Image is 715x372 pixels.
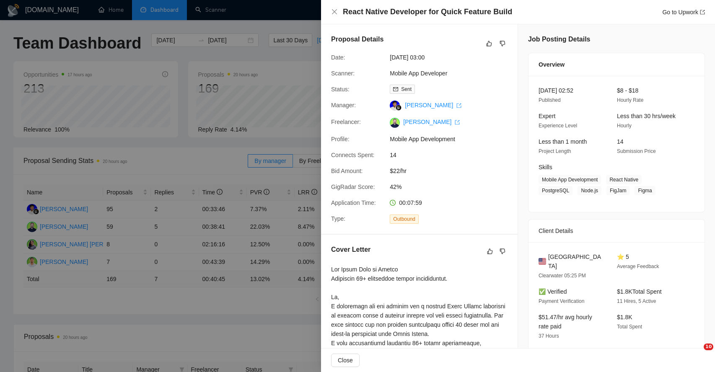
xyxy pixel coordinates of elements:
div: Client Details [539,220,694,242]
span: $8 - $18 [617,87,638,94]
span: Average Feedback [617,263,659,269]
span: $51.47/hr avg hourly rate paid [539,314,592,330]
span: like [487,248,493,255]
span: Bid Amount: [331,168,363,174]
span: Less than 30 hrs/week [617,113,676,119]
span: 00:07:59 [399,199,422,206]
span: Hourly [617,123,632,129]
h5: Proposal Details [331,34,383,44]
span: Scanner: [331,70,355,77]
span: Overview [539,60,565,69]
span: ⭐ 5 [617,253,629,260]
span: Less than 1 month [539,138,587,145]
img: c1_CvyS9CxCoSJC3mD3BH92RPhVJClFqPvkRQBDCSy2tztzXYjDvTSff_hzb3jbmjQ [390,118,400,128]
span: Mobile App Development [539,175,601,184]
span: Skills [539,164,552,170]
span: export [700,10,705,15]
button: Close [331,354,360,367]
span: [DATE] 03:00 [390,53,516,62]
span: PostgreSQL [539,186,573,195]
span: Date: [331,54,345,61]
span: Project Length [539,148,571,154]
span: Submission Price [617,148,656,154]
a: Go to Upworkexport [662,9,705,15]
span: Sent [401,86,412,92]
iframe: Intercom live chat [687,344,707,364]
span: Total Spent [617,324,642,330]
span: Type: [331,215,345,222]
span: mail [393,87,398,92]
span: Mobile App Development [390,134,516,144]
span: close [331,8,338,15]
span: FigJam [606,186,630,195]
span: $1.8K Total Spent [617,288,662,295]
span: Expert [539,113,555,119]
h5: Job Posting Details [528,34,590,44]
span: Published [539,97,561,103]
h4: React Native Developer for Quick Feature Build [343,7,512,17]
img: 🇺🇸 [539,257,546,266]
a: [PERSON_NAME] export [405,102,461,108]
span: Clearwater 05:25 PM [539,273,586,279]
span: Close [338,356,353,365]
span: Manager: [331,102,356,108]
span: Node.js [578,186,601,195]
span: 37 Hours [539,333,559,339]
span: dislike [500,40,505,47]
span: clock-circle [390,200,396,206]
span: like [486,40,492,47]
span: 10 [704,344,713,350]
span: React Native [606,175,642,184]
span: ✅ Verified [539,288,567,295]
button: like [485,246,495,256]
button: dislike [497,246,508,256]
span: $22/hr [390,166,516,176]
button: Close [331,8,338,15]
button: like [484,39,494,49]
span: 14 [617,138,624,145]
span: 11 Hires, 5 Active [617,298,656,304]
span: Profile: [331,136,350,142]
span: 42% [390,182,516,191]
span: Status: [331,86,350,93]
span: export [456,103,461,108]
span: Figma [635,186,655,195]
span: GigRadar Score: [331,183,375,190]
span: Payment Verification [539,298,584,304]
span: 14 [390,150,516,160]
span: Experience Level [539,123,577,129]
span: [DATE] 02:52 [539,87,573,94]
button: dislike [497,39,508,49]
span: export [455,120,460,125]
span: Freelancer: [331,119,361,125]
a: [PERSON_NAME] export [403,119,460,125]
img: gigradar-bm.png [396,105,402,111]
span: dislike [500,248,505,255]
span: Outbound [390,214,419,224]
span: Hourly Rate [617,97,643,103]
a: Mobile App Developer [390,70,447,77]
h5: Cover Letter [331,245,370,255]
span: $1.8K [617,314,632,320]
span: Connects Spent: [331,152,375,158]
span: Application Time: [331,199,376,206]
span: [GEOGRAPHIC_DATA] [548,252,604,271]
